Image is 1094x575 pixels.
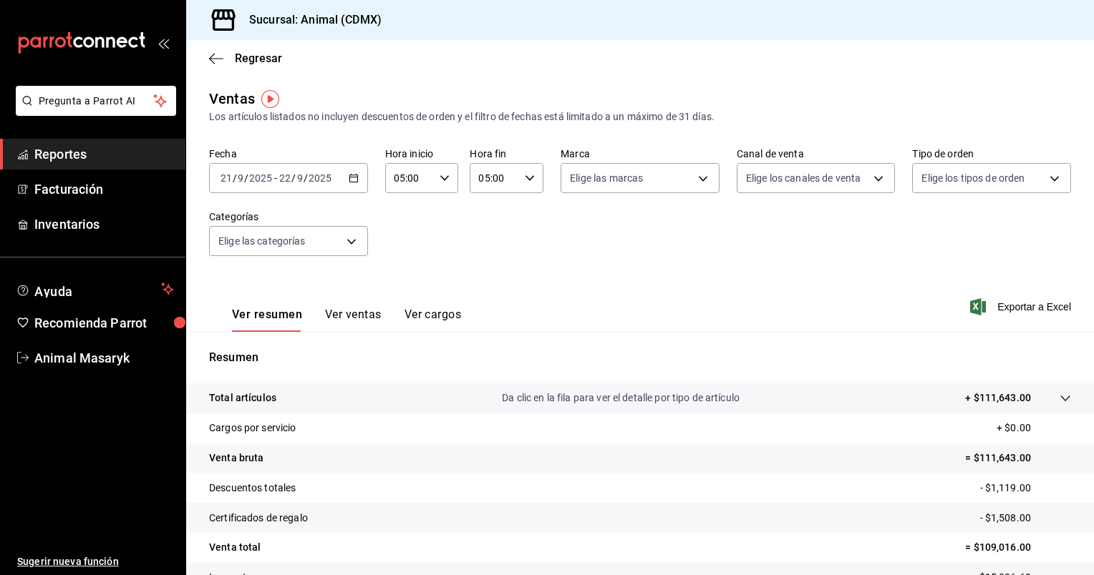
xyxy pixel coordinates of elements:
[235,51,282,65] span: Regresar
[502,390,740,406] p: Da clic en la fila para ver el detalle por tipo de artículo
[34,144,174,164] span: Reportes
[209,51,282,65] button: Regresar
[10,104,176,119] a: Pregunta a Parrot AI
[279,172,291,184] input: --
[965,451,1071,466] p: = $111,643.00
[39,94,154,109] span: Pregunta a Parrot AI
[274,172,277,184] span: -
[965,390,1031,406] p: + $111,643.00
[218,234,306,248] span: Elige las categorías
[921,171,1025,185] span: Elige los tipos de orden
[232,308,461,332] div: navigation tabs
[209,481,296,496] p: Descuentos totales
[980,481,1071,496] p: - $1,119.00
[34,180,174,199] span: Facturación
[973,298,1071,315] button: Exportar a Excel
[965,540,1071,555] p: = $109,016.00
[233,172,237,184] span: /
[16,86,176,116] button: Pregunta a Parrot AI
[209,540,261,555] p: Venta total
[291,172,296,184] span: /
[34,215,174,234] span: Inventarios
[248,172,273,184] input: ----
[209,421,296,436] p: Cargos por servicio
[34,348,174,368] span: Animal Masaryk
[209,212,368,222] label: Categorías
[209,149,368,159] label: Fecha
[209,349,1071,366] p: Resumen
[561,149,720,159] label: Marca
[209,88,255,109] div: Ventas
[244,172,248,184] span: /
[209,451,263,466] p: Venta bruta
[209,390,276,406] p: Total artículos
[296,172,304,184] input: --
[308,172,332,184] input: ----
[220,172,233,184] input: --
[209,109,1071,124] div: Los artículos listados no incluyen descuentos de orden y el filtro de fechas está limitado a un m...
[570,171,643,185] span: Elige las marcas
[232,308,302,332] button: Ver resumen
[158,37,169,49] button: open_drawer_menu
[737,149,896,159] label: Canal de venta
[34,313,174,333] span: Recomienda Parrot
[912,149,1071,159] label: Tipo de orden
[997,421,1071,436] p: + $0.00
[261,90,279,108] img: Tooltip marker
[304,172,308,184] span: /
[405,308,462,332] button: Ver cargos
[209,511,308,526] p: Certificados de regalo
[238,11,382,29] h3: Sucursal: Animal (CDMX)
[237,172,244,184] input: --
[385,149,459,159] label: Hora inicio
[746,171,861,185] span: Elige los canales de venta
[470,149,543,159] label: Hora fin
[34,280,155,298] span: Ayuda
[980,511,1071,526] p: - $1,508.00
[325,308,382,332] button: Ver ventas
[17,554,174,569] span: Sugerir nueva función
